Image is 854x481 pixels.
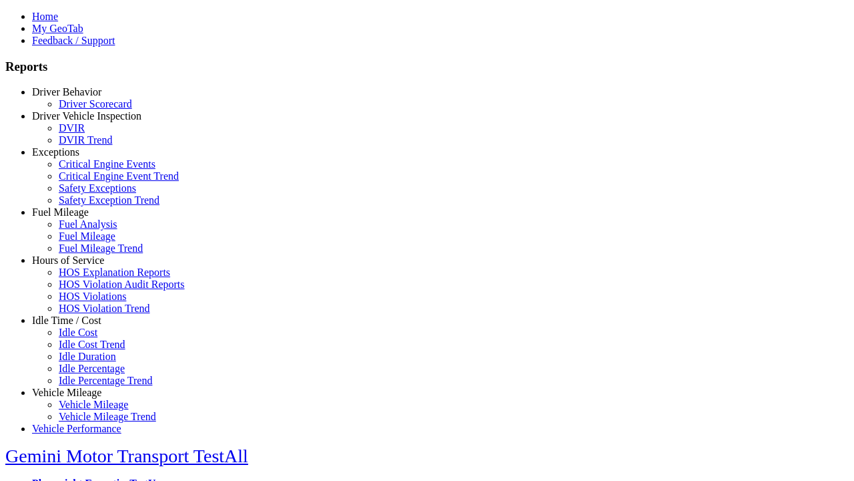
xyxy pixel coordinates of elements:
[59,351,116,362] a: Idle Duration
[5,59,849,74] h3: Reports
[59,279,185,290] a: HOS Violation Audit Reports
[59,339,125,350] a: Idle Cost Trend
[32,146,79,158] a: Exceptions
[32,86,101,98] a: Driver Behavior
[32,110,141,122] a: Driver Vehicle Inspection
[32,11,58,22] a: Home
[59,363,125,374] a: Idle Percentage
[59,98,132,110] a: Driver Scorecard
[59,291,126,302] a: HOS Violations
[59,375,152,386] a: Idle Percentage Trend
[59,218,117,230] a: Fuel Analysis
[59,170,179,182] a: Critical Engine Event Trend
[32,35,115,46] a: Feedback / Support
[59,230,115,242] a: Fuel Mileage
[32,206,89,218] a: Fuel Mileage
[59,411,156,422] a: Vehicle Mileage Trend
[59,158,155,170] a: Critical Engine Events
[59,194,159,206] a: Safety Exception Trend
[59,122,85,134] a: DVIR
[32,315,101,326] a: Idle Time / Cost
[59,134,112,146] a: DVIR Trend
[32,387,101,398] a: Vehicle Mileage
[32,255,104,266] a: Hours of Service
[5,446,248,466] a: Gemini Motor Transport TestAll
[59,303,150,314] a: HOS Violation Trend
[59,243,143,254] a: Fuel Mileage Trend
[59,327,97,338] a: Idle Cost
[59,399,128,410] a: Vehicle Mileage
[59,267,170,278] a: HOS Explanation Reports
[32,423,121,434] a: Vehicle Performance
[59,182,136,194] a: Safety Exceptions
[32,23,83,34] a: My GeoTab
